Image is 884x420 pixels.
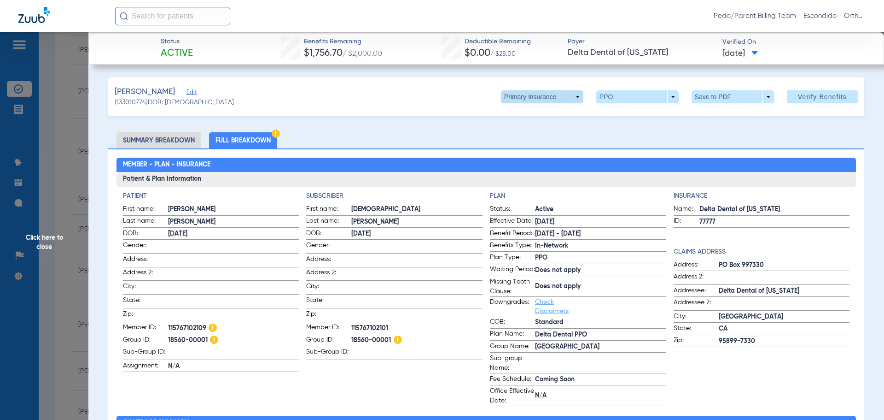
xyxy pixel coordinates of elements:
span: (133010774) DOB: [DEMOGRAPHIC_DATA] [115,98,234,107]
span: First name: [123,204,168,215]
span: Missing Tooth Clause: [490,277,535,296]
span: [DEMOGRAPHIC_DATA] [351,205,483,214]
span: Zip: [674,336,719,347]
span: First name: [306,204,351,215]
span: Active [161,47,193,60]
span: Does not apply [535,282,666,291]
span: Sub-Group ID: [123,347,168,360]
h4: Insurance [674,191,850,201]
span: Edit [186,89,195,98]
a: Check Disclaimers [535,299,569,314]
span: [GEOGRAPHIC_DATA] [535,342,666,352]
span: 18560-00001 [351,336,483,345]
app-breakdown-title: Patient [123,191,299,201]
span: Group ID: [123,335,168,346]
span: City: [306,282,351,294]
span: Delta Dental of [US_STATE] [699,205,850,214]
span: State: [123,296,168,308]
span: ID: [674,216,699,227]
span: / $25.00 [490,51,516,57]
span: Plan Name: [490,329,535,340]
span: City: [674,312,719,323]
span: Payer [568,37,715,47]
span: Deductible Remaining [465,37,531,47]
h3: Patient & Plan Information [116,172,856,187]
button: Save to PDF [692,90,774,103]
span: Verify Benefits [798,93,847,101]
span: / $2,000.00 [343,50,382,58]
span: Sub-Group ID: [306,347,351,360]
input: Search for patients [115,7,230,25]
span: Plan Type: [490,253,535,264]
span: N/A [168,361,299,371]
span: Delta Dental of [US_STATE] [719,286,850,296]
span: PO Box 997330 [719,260,850,270]
span: [GEOGRAPHIC_DATA] [719,312,850,322]
button: PPO [596,90,679,103]
span: Standard [535,318,666,327]
span: State: [306,296,351,308]
span: Gender: [306,241,351,253]
h2: Member - Plan - Insurance [116,158,856,172]
span: Active [535,205,666,214]
span: Zip: [123,309,168,322]
span: [DATE] [535,217,666,227]
span: Status [161,37,193,47]
span: CA [719,324,850,334]
span: DOB: [306,229,351,240]
span: Delta Dental of [US_STATE] [568,47,715,59]
span: Fee Schedule: [490,374,535,385]
span: [PERSON_NAME] [351,217,483,227]
span: 18560-00001 [168,336,299,345]
app-breakdown-title: Subscriber [306,191,483,201]
span: Does not apply [535,266,666,275]
span: 95899-7330 [719,337,850,346]
span: Assignment: [123,361,168,372]
span: DOB: [123,229,168,240]
span: Address: [674,260,719,271]
span: Address 2: [674,272,719,284]
span: 77777 [699,217,850,227]
span: In-Network [535,241,666,251]
img: Hazard [209,324,217,332]
span: Group ID: [306,335,351,346]
span: [DATE] [722,48,758,59]
span: Pedo/Parent Billing Team - Escondido - Ortho | The Super Dentists [714,12,866,21]
span: [PERSON_NAME] [115,86,175,98]
button: Primary Insurance [501,90,583,103]
h4: Plan [490,191,666,201]
app-breakdown-title: Claims Address [674,247,850,257]
img: Zuub Logo [18,7,50,23]
span: Benefits Type: [490,241,535,252]
span: Last name: [123,216,168,227]
span: Zip: [306,309,351,322]
span: [DATE] - [DATE] [535,229,666,239]
span: Address 2: [306,268,351,280]
span: Last name: [306,216,351,227]
li: Full Breakdown [209,132,277,148]
span: Group Name: [490,342,535,353]
span: Member ID: [306,323,351,334]
iframe: Chat Widget [838,376,884,420]
span: Benefit Period: [490,229,535,240]
span: Addressee: [674,286,719,297]
span: Addressee 2: [674,298,719,310]
span: [PERSON_NAME] [168,205,299,214]
span: Address: [306,254,351,267]
span: [DATE] [351,229,483,239]
span: 115767102109 [168,324,299,333]
span: $0.00 [465,48,490,58]
span: Sub-group Name: [490,354,535,373]
span: COB: [490,317,535,328]
img: Hazard [210,336,218,344]
img: Hazard [394,336,402,344]
span: 115767102101 [351,324,483,333]
button: Verify Benefits [787,90,858,103]
span: Member ID: [123,323,168,334]
span: Downgrades: [490,297,535,316]
span: $1,756.70 [304,48,343,58]
span: Address: [123,254,168,267]
span: Name: [674,204,699,215]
